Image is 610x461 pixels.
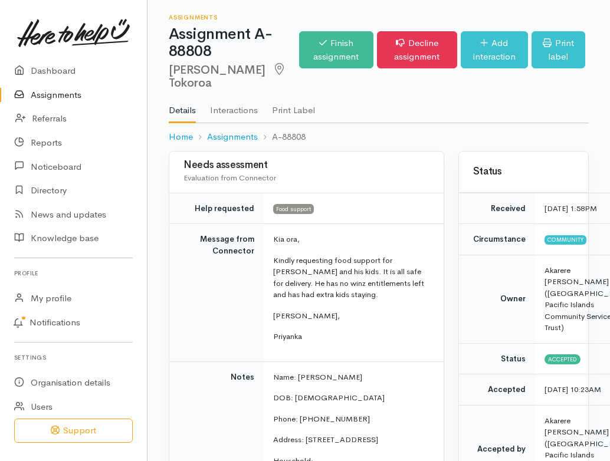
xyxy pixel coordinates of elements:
p: DOB: [DEMOGRAPHIC_DATA] [273,392,429,404]
td: Message from Connector [169,224,264,362]
span: Accepted [545,354,581,364]
span: Tokoroa [169,62,287,90]
td: Received [459,193,535,224]
time: [DATE] 1:58PM [545,203,597,213]
td: Help requested [169,193,264,224]
h6: Assignments [169,14,299,21]
a: Assignments [207,130,258,144]
p: Kindly requesting food support for [PERSON_NAME] and his kids. It is all safe for delivery. He ha... [273,255,429,301]
p: Phone: [PHONE_NUMBER] [273,413,429,425]
td: Circumstance [459,224,535,255]
p: Address: [STREET_ADDRESS] [273,434,429,446]
button: Support [14,419,133,443]
td: Owner [459,255,535,343]
p: Priyanka [273,331,429,343]
p: Kia ora, [273,233,429,245]
a: Interactions [210,90,258,123]
a: Decline assignment [377,31,457,68]
h3: Needs assessment [183,160,429,171]
span: Evaluation from Connector [183,173,276,183]
li: A-88808 [258,130,306,144]
a: Home [169,130,193,144]
a: Print label [532,31,585,68]
a: Print Label [272,90,315,123]
span: Community [545,235,586,245]
p: Name: [PERSON_NAME] [273,371,429,383]
a: Finish assignment [299,31,373,68]
h2: [PERSON_NAME] [169,63,299,90]
time: [DATE] 10:23AM [545,384,601,394]
a: Details [169,90,196,124]
h6: Settings [14,350,133,365]
h3: Status [473,166,574,177]
nav: breadcrumb [169,123,589,151]
td: Status [459,343,535,374]
h6: Profile [14,265,133,281]
span: Food support [273,204,314,213]
td: Accepted [459,374,535,406]
p: [PERSON_NAME], [273,310,429,322]
h1: Assignment A-88808 [169,26,299,60]
a: Add interaction [461,31,528,68]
